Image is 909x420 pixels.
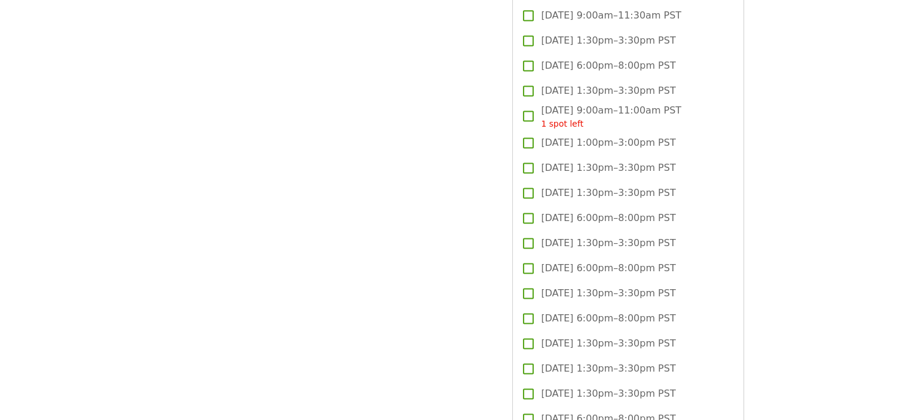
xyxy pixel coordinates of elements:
[541,387,675,401] span: [DATE] 1:30pm–3:30pm PST
[541,84,675,98] span: [DATE] 1:30pm–3:30pm PST
[541,286,675,301] span: [DATE] 1:30pm–3:30pm PST
[541,336,675,351] span: [DATE] 1:30pm–3:30pm PST
[541,8,681,23] span: [DATE] 9:00am–11:30am PST
[541,161,675,175] span: [DATE] 1:30pm–3:30pm PST
[541,103,681,130] span: [DATE] 9:00am–11:00am PST
[541,361,675,376] span: [DATE] 1:30pm–3:30pm PST
[541,33,675,48] span: [DATE] 1:30pm–3:30pm PST
[541,186,675,200] span: [DATE] 1:30pm–3:30pm PST
[541,119,583,128] span: 1 spot left
[541,236,675,250] span: [DATE] 1:30pm–3:30pm PST
[541,136,675,150] span: [DATE] 1:00pm–3:00pm PST
[541,211,675,225] span: [DATE] 6:00pm–8:00pm PST
[541,59,675,73] span: [DATE] 6:00pm–8:00pm PST
[541,311,675,326] span: [DATE] 6:00pm–8:00pm PST
[541,261,675,275] span: [DATE] 6:00pm–8:00pm PST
